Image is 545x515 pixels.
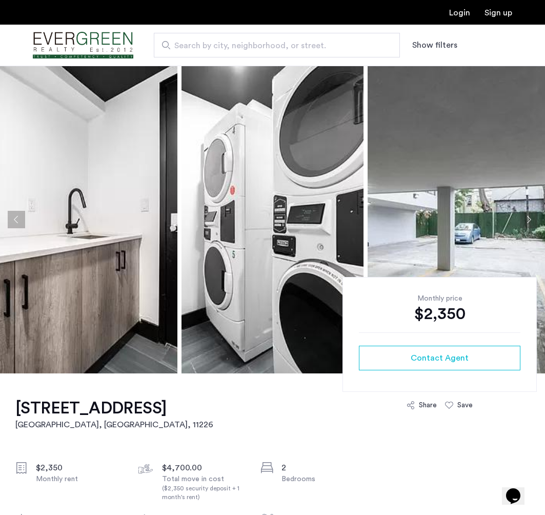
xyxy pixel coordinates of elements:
[15,398,213,431] a: [STREET_ADDRESS][GEOGRAPHIC_DATA], [GEOGRAPHIC_DATA], 11226
[36,474,122,484] div: Monthly rent
[162,484,248,502] div: ($2,350 security deposit + 1 month's rent)
[359,346,520,370] button: button
[502,474,535,505] iframe: chat widget
[8,211,25,228] button: Previous apartment
[411,352,469,364] span: Contact Agent
[154,33,400,57] input: Apartment Search
[162,474,248,502] div: Total move in cost
[15,398,213,419] h1: [STREET_ADDRESS]
[449,9,470,17] a: Login
[162,462,248,474] div: $4,700.00
[359,304,520,324] div: $2,350
[33,26,133,65] img: logo
[485,9,512,17] a: Registration
[33,26,133,65] a: Cazamio Logo
[457,400,473,410] div: Save
[281,474,368,484] div: Bedrooms
[15,419,213,431] h2: [GEOGRAPHIC_DATA], [GEOGRAPHIC_DATA] , 11226
[419,400,437,410] div: Share
[281,462,368,474] div: 2
[412,39,457,51] button: Show or hide filters
[36,462,122,474] div: $2,350
[174,39,371,52] span: Search by city, neighborhood, or street.
[181,66,364,373] img: apartment
[359,293,520,304] div: Monthly price
[520,211,537,228] button: Next apartment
